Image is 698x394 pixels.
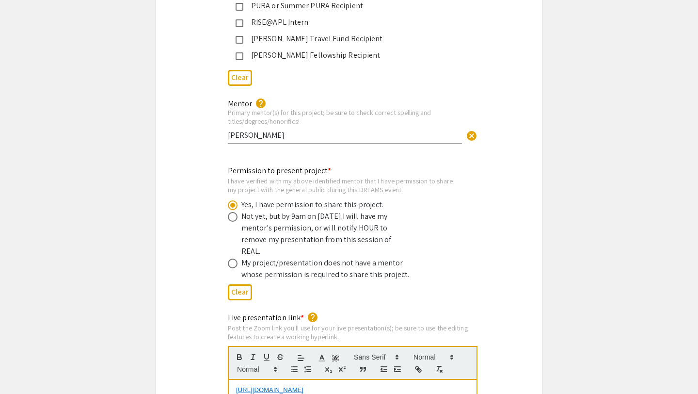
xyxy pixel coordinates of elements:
[243,33,447,45] div: [PERSON_NAME] Travel Fund Recipient
[462,125,481,145] button: Clear
[241,199,384,211] div: Yes, I have permission to share this project.
[243,49,447,61] div: [PERSON_NAME] Fellowship Recipient
[228,165,331,176] mat-label: Permission to present project
[241,211,411,257] div: Not yet, but by 9am on [DATE] I will have my mentor's permission, or will notify HOUR to remove m...
[228,98,252,109] mat-label: Mentor
[228,324,477,341] div: Post the Zoom link you'll use for your live presentation(s); be sure to use the editing features ...
[7,350,41,387] iframe: Chat
[228,130,462,140] input: Type Here
[228,108,462,125] div: Primary mentor(s) for this project; be sure to check correct spelling and titles/degrees/honorifics!
[228,70,252,86] button: Clear
[241,257,411,280] div: My project/presentation does not have a mentor whose permission is required to share this project.
[236,386,303,394] a: [URL][DOMAIN_NAME]
[255,98,267,109] mat-icon: help
[466,130,477,142] span: cancel
[243,16,447,28] div: RISE@APL Intern
[307,312,318,323] mat-icon: help
[228,312,304,323] mat-label: Live presentation link
[228,177,455,194] div: I have verified with my above identified mentor that I have permission to share my project with t...
[228,284,252,300] button: Clear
